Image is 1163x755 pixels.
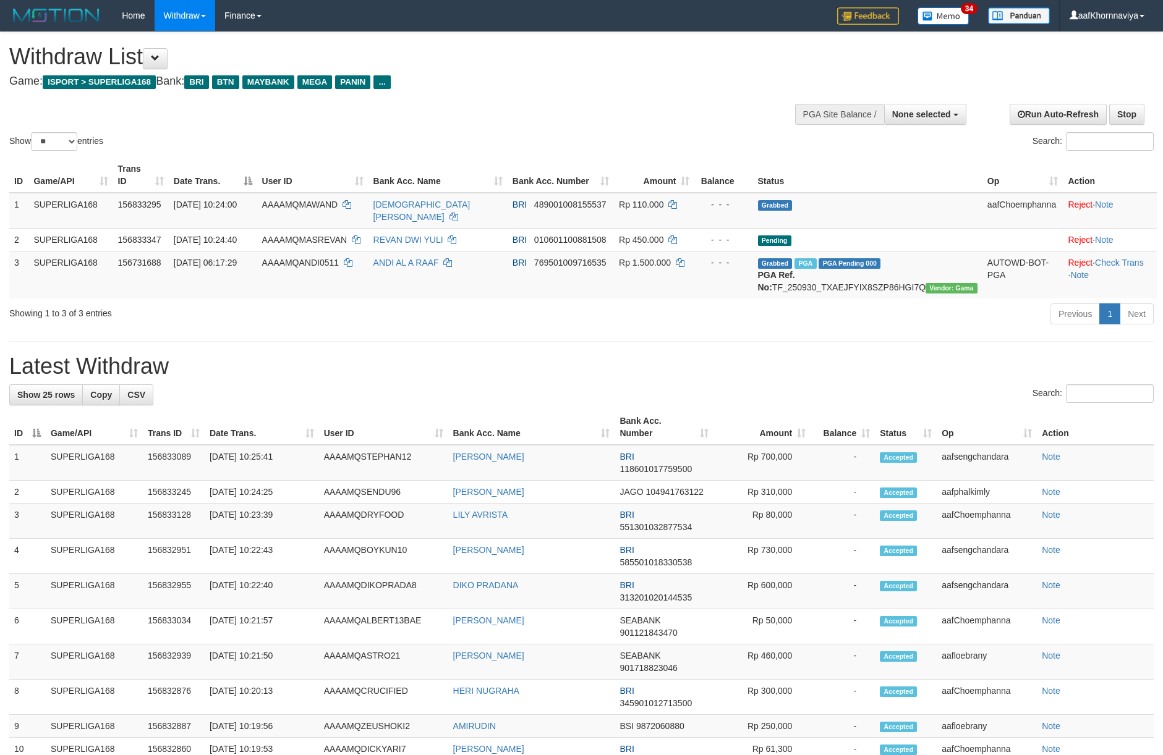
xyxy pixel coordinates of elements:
[319,574,448,609] td: AAAAMQDIKOPRADA8
[534,200,607,209] span: Copy 489001008155537 to clipboard
[1099,303,1120,324] a: 1
[319,410,448,445] th: User ID: activate to sort column ascending
[319,445,448,481] td: AAAAMQSTEPHAN12
[811,574,875,609] td: -
[880,581,917,591] span: Accepted
[534,258,607,268] span: Copy 769501009716535 to clipboard
[1066,384,1154,403] input: Search:
[714,715,811,738] td: Rp 250,000
[880,487,917,498] span: Accepted
[699,198,748,211] div: - - -
[982,193,1063,229] td: aafChoemphanna
[1095,200,1114,209] a: Note
[645,487,703,497] span: Copy 104941763122 to clipboard
[1042,580,1060,590] a: Note
[319,609,448,644] td: AAAAMQALBERT13BAE
[28,228,113,251] td: SUPERLIGA168
[31,132,77,151] select: Showentries
[1068,258,1093,268] a: Reject
[620,744,634,754] span: BRI
[9,302,475,319] div: Showing 1 to 3 of 3 entries
[620,686,634,696] span: BRI
[811,680,875,715] td: -
[508,158,614,193] th: Bank Acc. Number: activate to sort column ascending
[699,234,748,246] div: - - -
[699,256,748,269] div: - - -
[620,593,692,602] span: Copy 313201020144535 to clipboard
[937,574,1037,609] td: aafsengchandara
[453,580,519,590] a: DIKO PRADANA
[205,715,319,738] td: [DATE] 10:19:56
[119,384,153,405] a: CSV
[513,258,527,268] span: BRI
[90,390,112,400] span: Copy
[1042,615,1060,625] a: Note
[9,158,28,193] th: ID
[174,235,237,245] span: [DATE] 10:24:40
[926,283,978,293] span: Vendor URL: https://trx31.1velocity.biz
[937,445,1037,481] td: aafsengchandara
[937,410,1037,445] th: Op: activate to sort column ascending
[46,574,143,609] td: SUPERLIGA168
[118,200,161,209] span: 156833295
[9,715,46,738] td: 9
[620,452,634,462] span: BRI
[714,445,811,481] td: Rp 700,000
[620,615,660,625] span: SEABANK
[143,715,205,738] td: 156832887
[714,504,811,539] td: Rp 80,000
[143,445,205,481] td: 156833089
[620,721,634,731] span: BSI
[1042,651,1060,660] a: Note
[1042,545,1060,555] a: Note
[205,609,319,644] td: [DATE] 10:21:57
[212,75,239,89] span: BTN
[319,715,448,738] td: AAAAMQZEUSHOKI2
[753,251,982,298] td: TF_250930_TXAEJFYIX8SZP86HGI7Q
[937,539,1037,574] td: aafsengchandara
[205,644,319,680] td: [DATE] 10:21:50
[937,504,1037,539] td: aafChoemphanna
[242,75,294,89] span: MAYBANK
[9,228,28,251] td: 2
[453,510,508,520] a: LILY AVRISTA
[811,539,875,574] td: -
[453,744,524,754] a: [PERSON_NAME]
[262,258,339,268] span: AAAAMQANDI0511
[319,481,448,504] td: AAAAMQSENDU96
[982,251,1063,298] td: AUTOWD-BOT-PGA
[9,44,763,69] h1: Withdraw List
[620,510,634,520] span: BRI
[1095,258,1144,268] a: Check Trans
[28,193,113,229] td: SUPERLIGA168
[9,574,46,609] td: 5
[1063,193,1157,229] td: ·
[811,715,875,738] td: -
[758,235,791,246] span: Pending
[620,522,692,532] span: Copy 551301032877534 to clipboard
[373,75,390,89] span: ...
[174,258,237,268] span: [DATE] 06:17:29
[368,158,508,193] th: Bank Acc. Name: activate to sort column ascending
[46,410,143,445] th: Game/API: activate to sort column ascending
[988,7,1050,24] img: panduan.png
[1063,251,1157,298] td: · ·
[205,410,319,445] th: Date Trans.: activate to sort column ascending
[620,663,677,673] span: Copy 901718823046 to clipboard
[1042,487,1060,497] a: Note
[694,158,752,193] th: Balance
[118,235,161,245] span: 156833347
[1050,303,1100,324] a: Previous
[9,354,1154,379] h1: Latest Withdraw
[9,680,46,715] td: 8
[373,258,439,268] a: ANDI AL A RAAF
[46,715,143,738] td: SUPERLIGA168
[714,574,811,609] td: Rp 600,000
[1033,132,1154,151] label: Search:
[453,452,524,462] a: [PERSON_NAME]
[9,539,46,574] td: 4
[1068,200,1093,209] a: Reject
[884,104,966,125] button: None selected
[143,539,205,574] td: 156832951
[620,487,643,497] span: JAGO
